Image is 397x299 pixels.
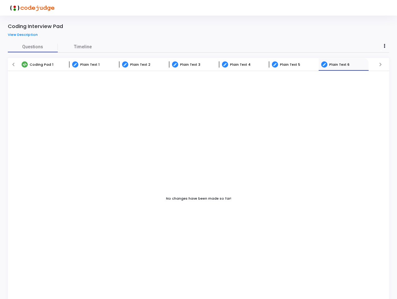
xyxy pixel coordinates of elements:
[74,44,92,50] span: Timeline
[8,33,42,37] a: View Description
[329,62,350,67] span: Plain Text 6
[8,2,55,14] img: logo
[30,62,53,67] span: Coding Pad 1
[130,62,150,67] span: Plain Text 2
[8,23,63,30] div: Coding Interview Pad
[180,62,200,67] span: Plain Text 3
[80,62,100,67] span: Plain Text 1
[280,62,300,67] span: Plain Text 5
[230,62,251,67] span: Plain Text 4
[8,44,58,50] span: Questions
